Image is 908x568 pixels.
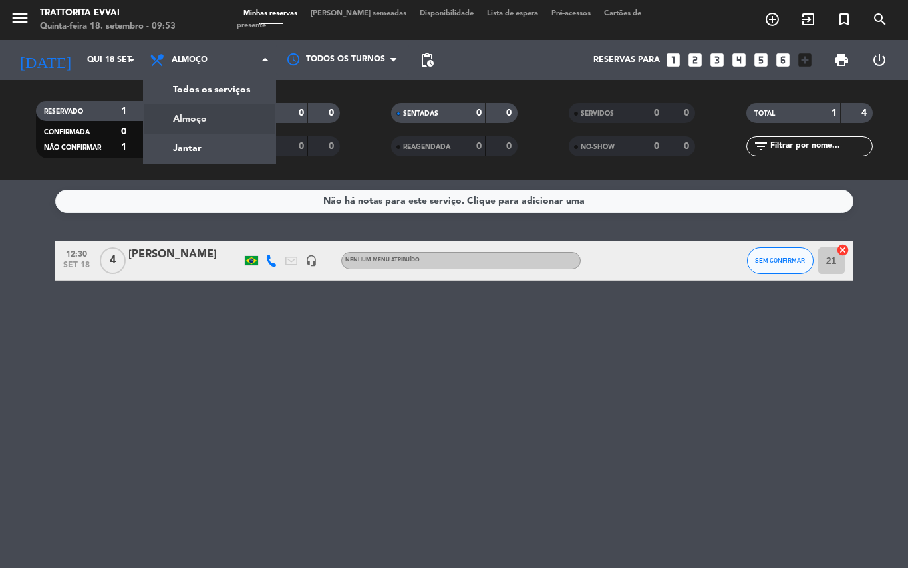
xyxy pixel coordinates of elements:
i: looks_5 [752,51,770,69]
i: filter_list [753,138,769,154]
strong: 0 [476,108,482,118]
i: headset_mic [305,255,317,267]
span: CONFIRMADA [44,129,90,136]
i: add_box [796,51,814,69]
strong: 0 [329,142,337,151]
span: RESERVADO [44,108,83,115]
span: 12:30 [60,245,93,261]
i: looks_4 [730,51,748,69]
strong: 0 [654,142,659,151]
i: looks_one [665,51,682,69]
button: SEM CONFIRMAR [747,247,814,274]
div: Quinta-feira 18. setembro - 09:53 [40,20,176,33]
span: Disponibilidade [413,10,480,17]
span: Lista de espera [480,10,545,17]
input: Filtrar por nome... [769,139,872,154]
span: Nenhum menu atribuído [345,257,420,263]
i: exit_to_app [800,11,816,27]
i: turned_in_not [836,11,852,27]
div: [PERSON_NAME] [128,246,241,263]
strong: 0 [506,108,514,118]
span: TOTAL [754,110,775,117]
span: SEM CONFIRMAR [755,257,805,264]
i: cancel [836,243,849,257]
span: pending_actions [419,52,435,68]
strong: 1 [832,108,837,118]
span: print [833,52,849,68]
span: 4 [100,247,126,274]
strong: 1 [121,106,126,116]
span: SENTADAS [403,110,438,117]
i: add_circle_outline [764,11,780,27]
i: arrow_drop_down [124,52,140,68]
strong: 0 [121,127,126,136]
strong: 0 [654,108,659,118]
i: looks_6 [774,51,792,69]
span: SERVIDOS [581,110,614,117]
span: Minhas reservas [237,10,304,17]
i: looks_two [686,51,704,69]
strong: 0 [299,108,304,118]
strong: 1 [121,142,126,152]
i: menu [10,8,30,28]
strong: 0 [476,142,482,151]
span: NÃO CONFIRMAR [44,144,101,151]
span: Pré-acessos [545,10,597,17]
div: Não há notas para este serviço. Clique para adicionar uma [323,194,585,209]
strong: 0 [329,108,337,118]
span: REAGENDADA [403,144,450,150]
span: [PERSON_NAME] semeadas [304,10,413,17]
i: search [872,11,888,27]
strong: 0 [684,142,692,151]
i: power_settings_new [871,52,887,68]
span: set 18 [60,261,93,276]
span: NO-SHOW [581,144,615,150]
a: Almoço [144,104,275,134]
div: LOG OUT [860,40,898,80]
i: [DATE] [10,45,80,74]
span: Reservas para [593,55,660,65]
strong: 0 [299,142,304,151]
strong: 4 [861,108,869,118]
strong: 0 [684,108,692,118]
span: Almoço [172,55,208,65]
div: Trattorita Evvai [40,7,176,20]
i: looks_3 [708,51,726,69]
button: menu [10,8,30,33]
strong: 0 [506,142,514,151]
a: Jantar [144,134,275,163]
a: Todos os serviços [144,75,275,104]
